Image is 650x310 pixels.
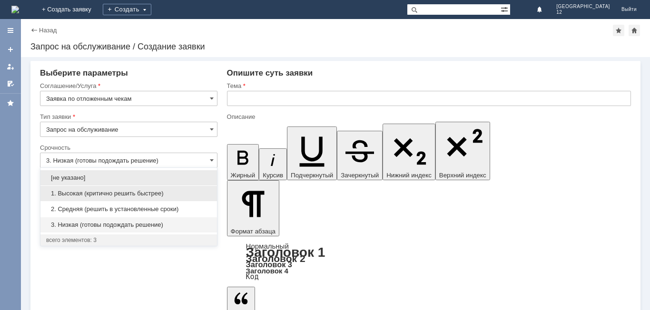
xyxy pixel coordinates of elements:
a: Мои согласования [3,76,18,91]
span: 12 [556,10,610,15]
a: Назад [39,27,57,34]
span: Выберите параметры [40,68,128,77]
span: Курсив [263,172,283,179]
span: 3. Низкая (готовы подождать решение) [46,221,211,229]
button: Подчеркнутый [287,126,337,180]
span: [GEOGRAPHIC_DATA] [556,4,610,10]
div: Сделать домашней страницей [629,25,640,36]
span: 1. Высокая (критично решить быстрее) [46,190,211,197]
div: всего элементов: 3 [46,236,211,244]
div: Формат абзаца [227,243,631,280]
a: Нормальный [246,242,289,250]
a: Перейти на домашнюю страницу [11,6,19,13]
button: Курсив [259,148,287,180]
div: Срочность [40,145,216,151]
a: Заголовок 3 [246,260,292,269]
span: Верхний индекс [439,172,486,179]
div: Запрос на обслуживание / Создание заявки [30,42,640,51]
a: Заголовок 2 [246,253,305,264]
a: Заголовок 4 [246,267,288,275]
span: [не указано] [46,174,211,182]
div: Тип заявки [40,114,216,120]
span: Опишите суть заявки [227,68,313,77]
div: Тема [227,83,629,89]
a: Мои заявки [3,59,18,74]
span: Зачеркнутый [341,172,379,179]
div: Соглашение/Услуга [40,83,216,89]
button: Жирный [227,144,259,180]
span: 2. Средняя (решить в установленные сроки) [46,205,211,213]
button: Формат абзаца [227,180,279,236]
span: Расширенный поиск [501,4,510,13]
a: Заголовок 1 [246,245,325,260]
a: Создать заявку [3,42,18,57]
span: Формат абзаца [231,228,276,235]
span: Жирный [231,172,256,179]
span: Подчеркнутый [291,172,333,179]
span: Нижний индекс [386,172,432,179]
img: logo [11,6,19,13]
div: Создать [103,4,151,15]
div: Описание [227,114,629,120]
button: Верхний индекс [435,122,490,180]
div: Добавить в избранное [613,25,624,36]
a: Код [246,272,259,281]
button: Нижний индекс [383,124,435,180]
button: Зачеркнутый [337,131,383,180]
